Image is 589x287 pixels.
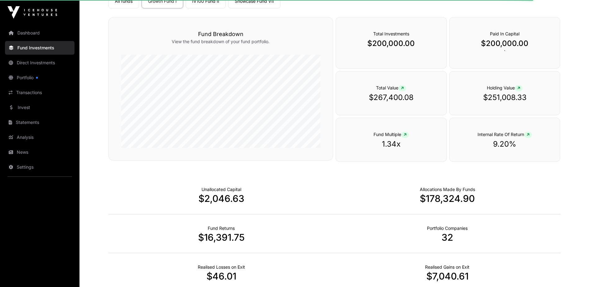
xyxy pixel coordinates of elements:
[376,85,406,90] span: Total Value
[490,31,519,36] span: Paid In Capital
[5,145,75,159] a: News
[449,17,560,69] div: `
[425,264,469,270] p: Net Realised on Positive Exits
[462,39,548,48] p: $200,000.00
[5,71,75,84] a: Portfolio
[108,271,334,282] p: $46.01
[420,186,475,193] p: Capital Deployed Into Companies
[348,139,434,149] p: 1.34x
[348,39,434,48] p: $200,000.00
[478,132,532,137] span: Internal Rate Of Return
[108,193,334,204] p: $2,046.63
[5,160,75,174] a: Settings
[198,264,245,270] p: Net Realised on Negative Exits
[202,186,241,193] p: Cash not yet allocated
[427,225,468,231] p: Number of Companies Deployed Into
[374,132,409,137] span: Fund Multiple
[558,257,589,287] iframe: Chat Widget
[462,139,548,149] p: 9.20%
[334,271,560,282] p: $7,040.61
[208,225,235,231] p: Realised Returns from Funds
[5,26,75,40] a: Dashboard
[5,41,75,55] a: Fund Investments
[462,93,548,102] p: $251,008.33
[5,116,75,129] a: Statements
[334,193,560,204] p: $178,324.90
[373,31,409,36] span: Total Investments
[5,130,75,144] a: Analysis
[5,56,75,70] a: Direct Investments
[7,6,57,19] img: Icehouse Ventures Logo
[121,39,320,45] p: View the fund breakdown of your fund portfolio.
[487,85,523,90] span: Holding Value
[5,86,75,99] a: Transactions
[5,101,75,114] a: Invest
[348,93,434,102] p: $267,400.08
[121,30,320,39] h3: Fund Breakdown
[334,232,560,243] p: 32
[108,232,334,243] p: $16,391.75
